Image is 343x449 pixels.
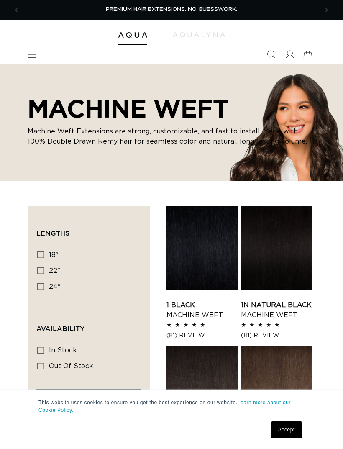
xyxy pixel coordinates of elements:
[7,1,26,19] button: Previous announcement
[49,283,61,290] span: 24"
[36,310,141,340] summary: Availability (0 selected)
[36,229,69,237] span: Lengths
[49,267,60,274] span: 22"
[271,421,302,438] a: Accept
[36,215,141,245] summary: Lengths (0 selected)
[49,347,77,354] span: In stock
[49,363,93,369] span: Out of stock
[38,399,305,414] p: This website uses cookies to ensure you get the best experience on our website.
[23,45,41,64] summary: Menu
[118,32,147,38] img: Aqua Hair Extensions
[173,32,225,37] img: aqualyna.com
[28,126,315,146] p: Machine Weft Extensions are strong, customizable, and fast to install. Made with 100% Double Draw...
[262,45,280,64] summary: Search
[28,94,315,123] h2: MACHINE WEFT
[106,7,237,12] span: PREMIUM HAIR EXTENSIONS. NO GUESSWORK.
[49,251,59,258] span: 18"
[36,325,84,332] span: Availability
[241,300,312,320] a: 1N Natural Black Machine Weft
[317,1,336,19] button: Next announcement
[166,300,238,320] a: 1 Black Machine Weft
